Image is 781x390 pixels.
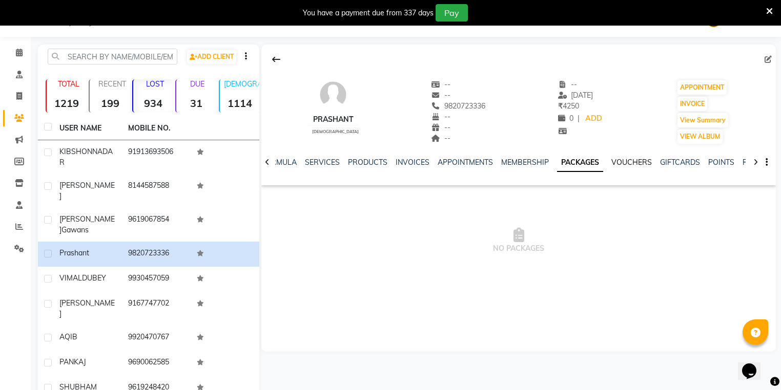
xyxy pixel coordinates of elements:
span: DUBEY [82,273,106,283]
span: [DATE] [558,91,593,100]
button: Pay [436,4,468,21]
span: NO PACKAGES [261,189,776,292]
a: PACKAGES [557,154,603,172]
span: 9820723336 [431,101,486,111]
span: | [578,113,580,124]
a: ADD CLIENT [187,50,236,64]
span: prashant [59,248,89,257]
div: prashant [308,114,359,125]
span: -- [558,80,578,89]
button: APPOINTMENT [677,80,727,95]
img: avatar [318,79,348,110]
strong: 934 [133,97,173,110]
a: INVOICES [396,158,429,167]
td: 8144587588 [122,174,191,208]
td: 9920470767 [122,326,191,351]
span: Gawans [61,225,89,234]
span: -- [431,112,451,121]
iframe: chat widget [738,349,771,380]
p: TOTAL [51,79,87,89]
span: VIMAL [59,273,82,283]
th: MOBILE NO. [122,117,191,140]
div: You have a payment due from 337 days [303,8,434,18]
span: 0 [558,114,573,123]
input: SEARCH BY NAME/MOBILE/EMAIL/CODE [48,49,177,64]
td: 9167747702 [122,292,191,326]
a: ADD [584,112,604,126]
a: POINTS [708,158,734,167]
button: VIEW ALBUM [677,129,723,144]
span: AQIB [59,332,77,341]
a: SERVICES [305,158,340,167]
span: [PERSON_NAME] [59,181,115,201]
strong: 31 [176,97,216,110]
span: [PERSON_NAME] [59,298,115,318]
button: INVOICE [677,97,707,111]
th: USER NAME [53,117,122,140]
strong: 199 [90,97,130,110]
span: -- [431,134,451,143]
span: [PERSON_NAME] [59,214,115,234]
td: 91913693506 [122,140,191,174]
button: View Summary [677,113,728,127]
span: ₹ [558,101,563,111]
td: 9619067854 [122,208,191,242]
a: APPOINTMENTS [438,158,493,167]
td: 9820723336 [122,242,191,267]
span: [DEMOGRAPHIC_DATA] [312,129,359,134]
span: KIBSHON [59,147,92,156]
p: [DEMOGRAPHIC_DATA] [224,79,260,89]
a: VOUCHERS [611,158,652,167]
a: FORMULA [261,158,297,167]
span: PANKAJ [59,357,86,366]
a: FORMS [743,158,768,167]
span: -- [431,80,451,89]
a: PRODUCTS [348,158,387,167]
a: MEMBERSHIP [501,158,549,167]
div: BACK TO CLIENT [265,50,287,69]
span: -- [431,91,451,100]
span: -- [431,123,451,132]
span: 4250 [558,101,579,111]
td: 9930457059 [122,267,191,292]
p: RECENT [94,79,130,89]
p: DUE [178,79,216,89]
strong: 1219 [47,97,87,110]
strong: 1114 [220,97,260,110]
td: 9690062585 [122,351,191,376]
p: LOST [137,79,173,89]
a: GIFTCARDS [660,158,700,167]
